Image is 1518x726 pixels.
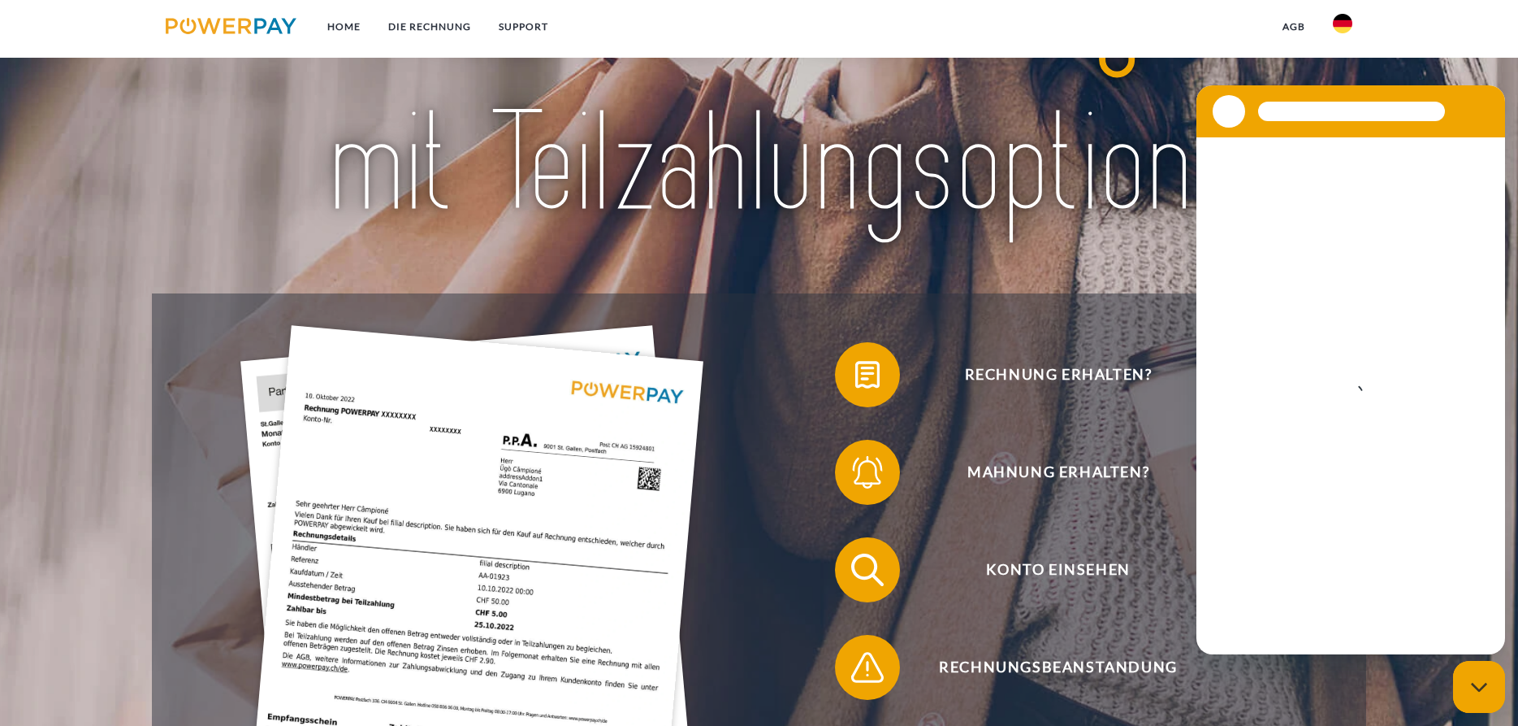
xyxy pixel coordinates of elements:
a: SUPPORT [485,12,562,41]
img: qb_warning.svg [847,647,888,688]
span: Rechnung erhalten? [859,342,1257,407]
img: qb_search.svg [847,550,888,590]
button: Konto einsehen [835,537,1257,602]
img: qb_bell.svg [847,452,888,493]
button: Rechnung erhalten? [835,342,1257,407]
iframe: Messaging-Fenster [1196,85,1505,654]
span: Konto einsehen [859,537,1257,602]
span: Rechnungsbeanstandung [859,635,1257,700]
button: Mahnung erhalten? [835,440,1257,505]
iframe: Schaltfläche zum Öffnen des Messaging-Fensters [1453,661,1505,713]
a: agb [1269,12,1319,41]
button: Rechnungsbeanstandung [835,635,1257,700]
span: Mahnung erhalten? [859,440,1257,505]
a: Home [314,12,374,41]
img: qb_bill.svg [847,354,888,395]
img: de [1333,14,1352,33]
img: logo-powerpay.svg [166,18,296,34]
a: DIE RECHNUNG [374,12,485,41]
